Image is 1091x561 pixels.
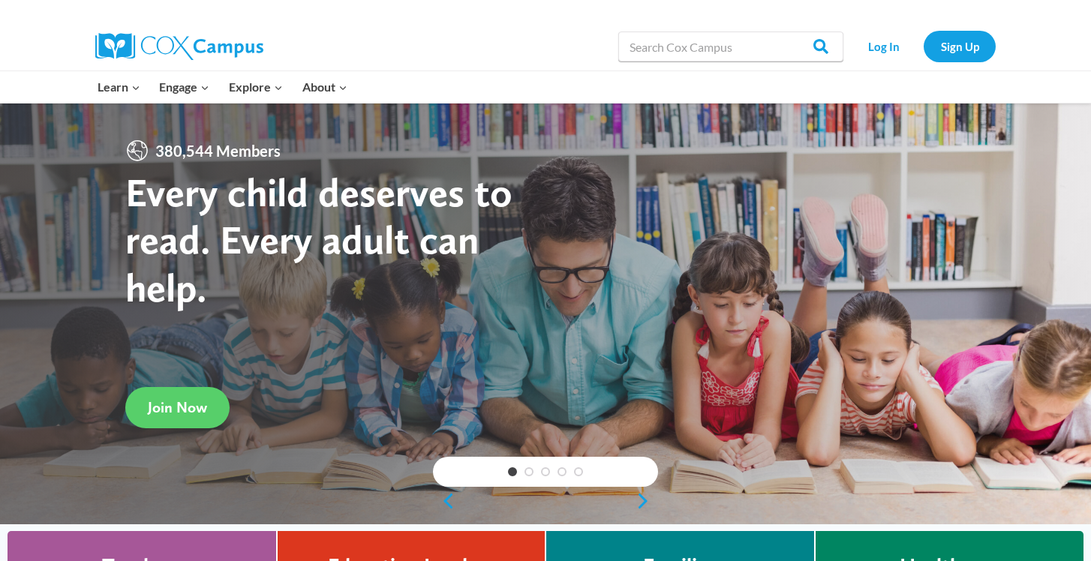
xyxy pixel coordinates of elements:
a: 2 [524,467,533,476]
img: Cox Campus [95,33,263,60]
a: next [636,492,658,510]
span: 380,544 Members [149,139,287,163]
span: Learn [98,77,140,97]
span: Engage [159,77,209,97]
nav: Primary Navigation [88,71,356,103]
div: content slider buttons [433,486,658,516]
span: Explore [229,77,283,97]
a: 5 [574,467,583,476]
a: Join Now [125,387,230,428]
a: Sign Up [924,31,996,61]
nav: Secondary Navigation [851,31,996,61]
a: previous [433,492,455,510]
input: Search Cox Campus [618,31,843,61]
span: Join Now [148,398,207,416]
a: 1 [508,467,517,476]
strong: Every child deserves to read. Every adult can help. [125,168,512,311]
a: 3 [541,467,550,476]
span: About [302,77,347,97]
a: Log In [851,31,916,61]
a: 4 [558,467,567,476]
